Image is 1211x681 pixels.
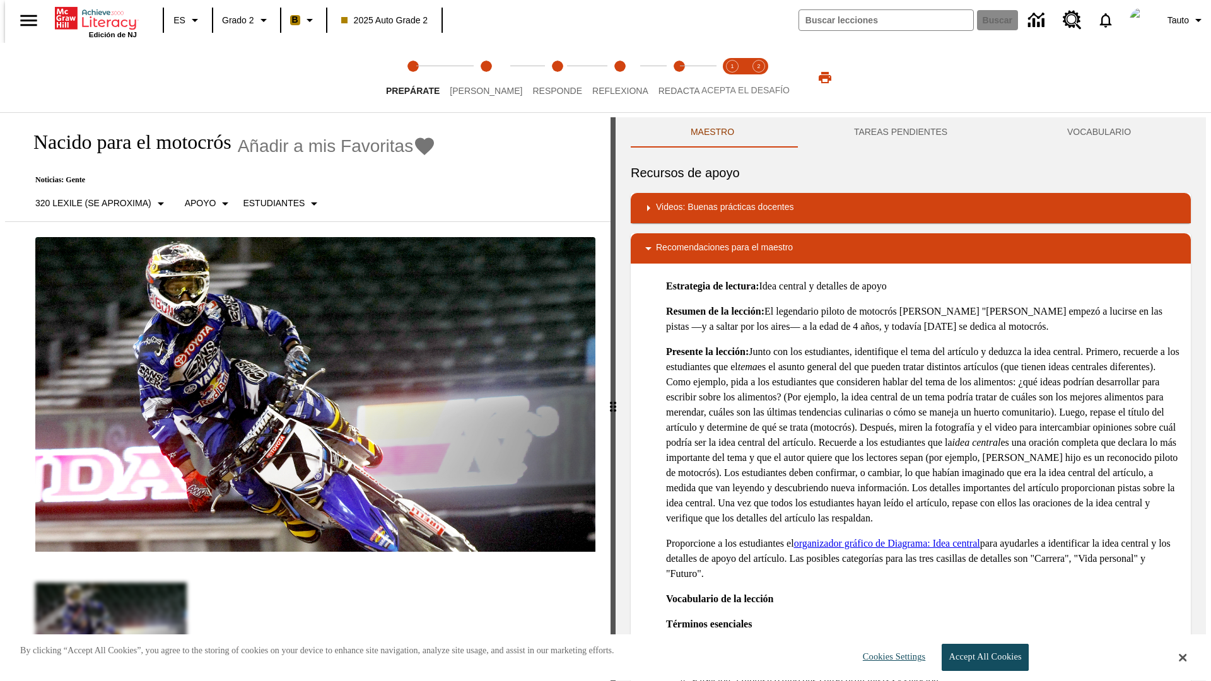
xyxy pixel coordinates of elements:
[522,43,592,112] button: Responde step 3 of 5
[20,131,231,154] h1: Nacido para el motocrós
[35,237,595,552] img: El corredor de motocrós James Stewart vuela por los aires en su motocicleta de montaña
[658,86,700,96] span: Redacta
[757,63,760,69] text: 2
[173,14,185,27] span: ES
[238,192,327,215] button: Seleccionar estudiante
[666,304,1181,334] p: El legendario piloto de motocrós [PERSON_NAME] "[PERSON_NAME] empezó a lucirse en las pistas —y a...
[55,4,137,38] div: Portada
[631,117,1191,148] div: Instructional Panel Tabs
[952,437,1001,448] em: idea central
[656,241,793,256] p: Recomendaciones para el maestro
[656,201,793,216] p: Videos: Buenas prácticas docentes
[1162,9,1211,32] button: Perfil/Configuración
[285,9,322,32] button: Boost El color de la clase es anaranjado claro. Cambiar el color de la clase.
[341,14,428,27] span: 2025 Auto Grade 2
[376,43,450,112] button: Prepárate step 1 of 5
[217,9,276,32] button: Grado: Grado 2, Elige un grado
[386,86,440,96] span: Prepárate
[1021,3,1055,38] a: Centro de información
[666,281,759,291] strong: Estrategia de lectura:
[714,43,751,112] button: Acepta el desafío lee step 1 of 2
[592,86,648,96] span: Reflexiona
[794,538,980,549] a: organizador gráfico de Diagrama: Idea central
[616,117,1206,681] div: activity
[666,306,764,317] strong: Resumen de la lección:
[35,197,151,210] p: 320 Lexile (Se aproxima)
[1122,4,1162,37] button: Escoja un nuevo avatar
[180,192,238,215] button: Tipo de apoyo, Apoyo
[666,344,1181,526] p: Junto con los estudiantes, identifique el tema del artículo y deduzca la idea central. Primero, r...
[1167,14,1189,27] span: Tauto
[532,86,582,96] span: Responde
[238,136,414,156] span: Añadir a mis Favoritas
[1055,3,1089,37] a: Centro de recursos, Se abrirá en una pestaña nueva.
[238,135,436,157] button: Añadir a mis Favoritas - Nacido para el motocrós
[30,192,173,215] button: Seleccione Lexile, 320 Lexile (Se aproxima)
[631,117,794,148] button: Maestro
[805,66,845,89] button: Imprimir
[666,346,749,357] strong: Presente la lección:
[1089,4,1122,37] a: Notificaciones
[292,12,298,28] span: B
[730,63,734,69] text: 1
[222,14,254,27] span: Grado 2
[738,361,758,372] em: tema
[666,619,752,629] strong: Términos esenciales
[942,644,1028,671] button: Accept All Cookies
[611,117,616,681] div: Pulsa la tecla de intro o la barra espaciadora y luego presiona las flechas de derecha e izquierd...
[701,85,790,95] span: ACEPTA EL DESAFÍO
[648,43,710,112] button: Redacta step 5 of 5
[1007,117,1191,148] button: VOCABULARIO
[5,117,611,675] div: reading
[799,10,973,30] input: Buscar campo
[243,197,305,210] p: Estudiantes
[1130,8,1155,33] img: avatar image
[168,9,208,32] button: Lenguaje: ES, Selecciona un idioma
[666,593,774,604] strong: Vocabulario de la lección
[10,2,47,39] button: Abrir el menú lateral
[440,43,532,112] button: Lee step 2 of 5
[20,175,436,185] p: Noticias: Gente
[740,43,777,112] button: Acepta el desafío contesta step 2 of 2
[185,197,216,210] p: Apoyo
[582,43,658,112] button: Reflexiona step 4 of 5
[666,536,1181,581] p: Proporcione a los estudiantes el para ayudarles a identificar la idea central y los detalles de a...
[1179,652,1186,663] button: Close
[450,86,522,96] span: [PERSON_NAME]
[794,117,1007,148] button: TAREAS PENDIENTES
[631,233,1191,264] div: Recomendaciones para el maestro
[89,31,137,38] span: Edición de NJ
[851,644,930,670] button: Cookies Settings
[666,279,1181,294] p: Idea central y detalles de apoyo
[631,163,1191,183] h6: Recursos de apoyo
[20,644,614,657] p: By clicking “Accept All Cookies”, you agree to the storing of cookies on your device to enhance s...
[631,193,1191,223] div: Videos: Buenas prácticas docentes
